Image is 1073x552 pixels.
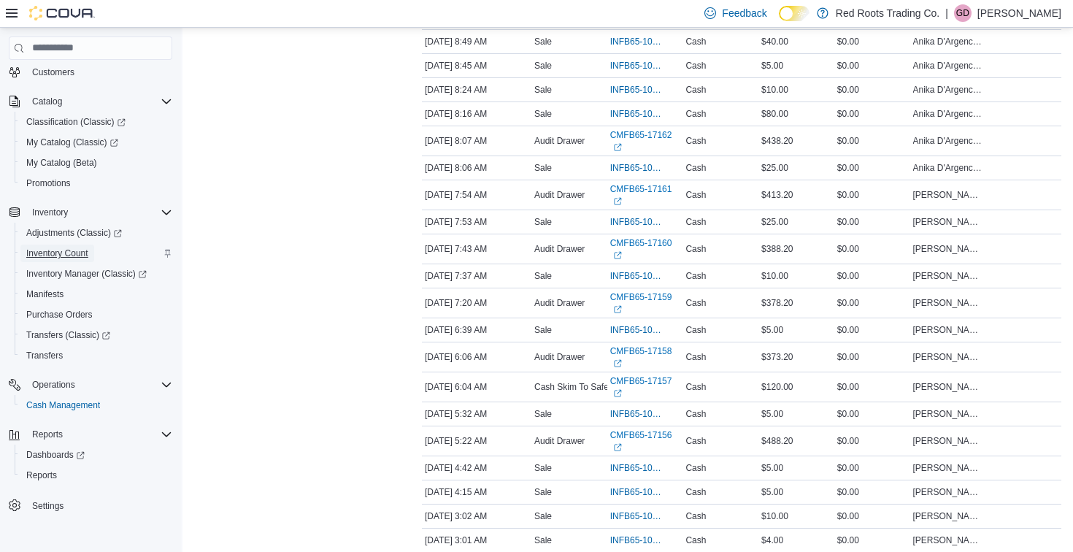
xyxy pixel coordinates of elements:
[913,84,983,96] span: Anika D'Argencourt
[834,483,910,501] div: $0.00
[20,446,172,464] span: Dashboards
[610,84,666,96] span: INFB65-100307
[610,429,680,453] a: CMFB65-17156External link
[26,268,147,280] span: Inventory Manager (Classic)
[761,381,793,393] span: $120.00
[610,534,666,546] span: INFB65-100297
[26,64,80,81] a: Customers
[954,4,972,22] div: Giles De Souza
[26,288,64,300] span: Manifests
[534,381,609,393] p: Cash Skim To Safe
[534,135,585,147] p: Audit Drawer
[26,204,172,221] span: Inventory
[956,4,969,22] span: GD
[913,534,983,546] span: [PERSON_NAME]
[20,467,63,484] a: Reports
[32,96,62,107] span: Catalog
[534,60,552,72] p: Sale
[610,486,666,498] span: INFB65-100299
[422,81,531,99] div: [DATE] 8:24 AM
[32,66,74,78] span: Customers
[610,57,680,74] button: INFB65-100308
[534,216,552,228] p: Sale
[534,462,552,474] p: Sale
[834,405,910,423] div: $0.00
[534,84,552,96] p: Sale
[422,159,531,177] div: [DATE] 8:06 AM
[685,324,706,336] span: Cash
[834,186,910,204] div: $0.00
[685,462,706,474] span: Cash
[20,224,172,242] span: Adjustments (Classic)
[20,446,91,464] a: Dashboards
[26,177,71,189] span: Promotions
[913,162,983,174] span: Anika D'Argencourt
[422,105,531,123] div: [DATE] 8:16 AM
[422,267,531,285] div: [DATE] 7:37 AM
[613,251,622,260] svg: External link
[20,306,172,323] span: Purchase Orders
[685,510,706,522] span: Cash
[685,408,706,420] span: Cash
[610,159,680,177] button: INFB65-100305
[761,534,783,546] span: $4.00
[20,265,153,283] a: Inventory Manager (Classic)
[685,297,706,309] span: Cash
[15,325,178,345] a: Transfers (Classic)
[834,378,910,396] div: $0.00
[15,132,178,153] a: My Catalog (Classic)
[26,93,68,110] button: Catalog
[26,93,172,110] span: Catalog
[610,213,680,231] button: INFB65-100304
[685,189,706,201] span: Cash
[613,197,622,206] svg: External link
[422,532,531,549] div: [DATE] 3:01 AM
[534,324,552,336] p: Sale
[913,297,983,309] span: [PERSON_NAME]
[761,108,788,120] span: $80.00
[15,395,178,415] button: Cash Management
[26,426,69,443] button: Reports
[610,483,680,501] button: INFB65-100299
[26,116,126,128] span: Classification (Classic)
[761,243,793,255] span: $388.20
[15,345,178,366] button: Transfers
[610,375,680,399] a: CMFB65-17157External link
[610,510,666,522] span: INFB65-100298
[913,36,983,47] span: Anika D'Argencourt
[836,4,939,22] p: Red Roots Trading Co.
[761,510,788,522] span: $10.00
[685,486,706,498] span: Cash
[913,381,983,393] span: [PERSON_NAME]
[722,6,766,20] span: Feedback
[422,378,531,396] div: [DATE] 6:04 AM
[834,159,910,177] div: $0.00
[977,4,1061,22] p: [PERSON_NAME]
[834,459,910,477] div: $0.00
[834,532,910,549] div: $0.00
[3,61,178,83] button: Customers
[15,264,178,284] a: Inventory Manager (Classic)
[534,243,585,255] p: Audit Drawer
[685,135,706,147] span: Cash
[610,108,666,120] span: INFB65-100306
[29,6,95,20] img: Cova
[26,204,74,221] button: Inventory
[26,497,69,515] a: Settings
[26,469,57,481] span: Reports
[26,309,93,321] span: Purchase Orders
[610,267,680,285] button: INFB65-100303
[613,305,622,314] svg: External link
[20,113,172,131] span: Classification (Classic)
[534,351,585,363] p: Audit Drawer
[834,81,910,99] div: $0.00
[20,134,124,151] a: My Catalog (Classic)
[534,108,552,120] p: Sale
[422,432,531,450] div: [DATE] 5:22 AM
[761,135,793,147] span: $438.20
[685,243,706,255] span: Cash
[610,459,680,477] button: INFB65-100300
[534,189,585,201] p: Audit Drawer
[685,108,706,120] span: Cash
[761,36,788,47] span: $40.00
